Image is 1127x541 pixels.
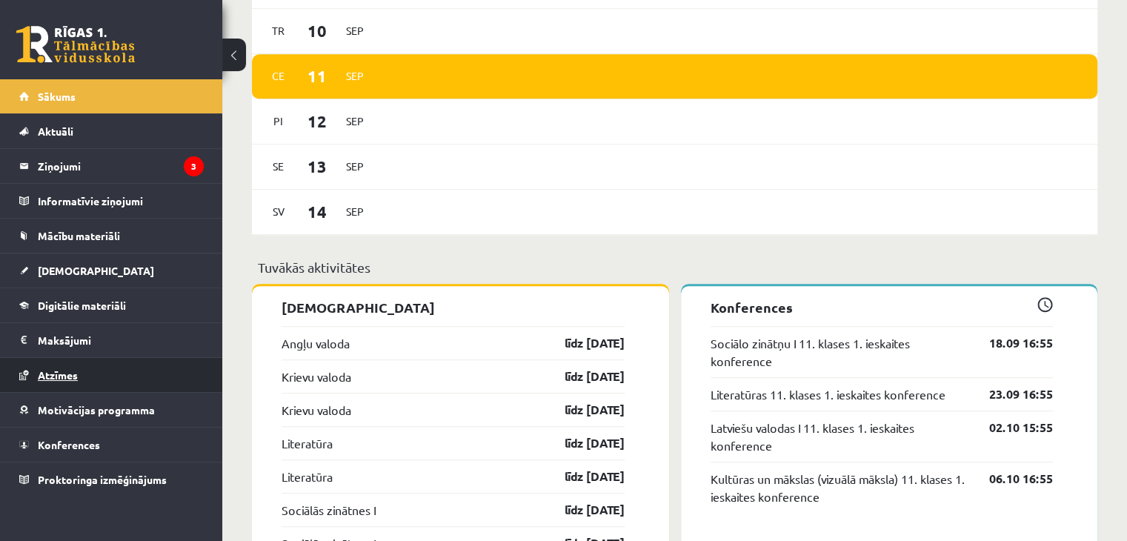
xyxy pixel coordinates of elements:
[19,184,204,218] a: Informatīvie ziņojumi
[339,110,370,133] span: Sep
[294,109,340,133] span: 12
[38,323,204,357] legend: Maksājumi
[711,419,968,454] a: Latviešu valodas I 11. klases 1. ieskaites konference
[339,64,370,87] span: Sep
[19,114,204,148] a: Aktuāli
[339,19,370,42] span: Sep
[282,297,625,317] p: [DEMOGRAPHIC_DATA]
[19,79,204,113] a: Sākums
[38,368,78,382] span: Atzīmes
[711,385,945,403] a: Literatūras 11. klases 1. ieskaites konference
[711,470,968,505] a: Kultūras un mākslas (vizuālā māksla) 11. klases 1. ieskaites konference
[282,368,351,385] a: Krievu valoda
[539,401,625,419] a: līdz [DATE]
[967,470,1053,488] a: 06.10 16:55
[38,125,73,138] span: Aktuāli
[539,368,625,385] a: līdz [DATE]
[38,299,126,312] span: Digitālie materiāli
[263,64,294,87] span: Ce
[711,334,968,370] a: Sociālo zinātņu I 11. klases 1. ieskaites konference
[19,253,204,288] a: [DEMOGRAPHIC_DATA]
[38,264,154,277] span: [DEMOGRAPHIC_DATA]
[967,419,1053,437] a: 02.10 15:55
[19,219,204,253] a: Mācību materiāli
[38,438,100,451] span: Konferences
[38,90,76,103] span: Sākums
[967,385,1053,403] a: 23.09 16:55
[38,473,167,486] span: Proktoringa izmēģinājums
[38,149,204,183] legend: Ziņojumi
[263,200,294,223] span: Sv
[16,26,135,63] a: Rīgas 1. Tālmācības vidusskola
[19,462,204,497] a: Proktoringa izmēģinājums
[339,155,370,178] span: Sep
[263,110,294,133] span: Pi
[294,199,340,224] span: 14
[19,393,204,427] a: Motivācijas programma
[19,358,204,392] a: Atzīmes
[282,334,350,352] a: Angļu valoda
[339,200,370,223] span: Sep
[263,155,294,178] span: Se
[294,154,340,179] span: 13
[294,64,340,88] span: 11
[258,257,1091,277] p: Tuvākās aktivitātes
[967,334,1053,352] a: 18.09 16:55
[184,156,204,176] i: 3
[539,334,625,352] a: līdz [DATE]
[282,501,376,519] a: Sociālās zinātnes I
[19,149,204,183] a: Ziņojumi3
[539,468,625,485] a: līdz [DATE]
[282,434,333,452] a: Literatūra
[38,229,120,242] span: Mācību materiāli
[19,428,204,462] a: Konferences
[19,323,204,357] a: Maksājumi
[19,288,204,322] a: Digitālie materiāli
[282,401,351,419] a: Krievu valoda
[539,434,625,452] a: līdz [DATE]
[263,19,294,42] span: Tr
[539,501,625,519] a: līdz [DATE]
[38,403,155,416] span: Motivācijas programma
[38,184,204,218] legend: Informatīvie ziņojumi
[711,297,1054,317] p: Konferences
[282,468,333,485] a: Literatūra
[294,19,340,43] span: 10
